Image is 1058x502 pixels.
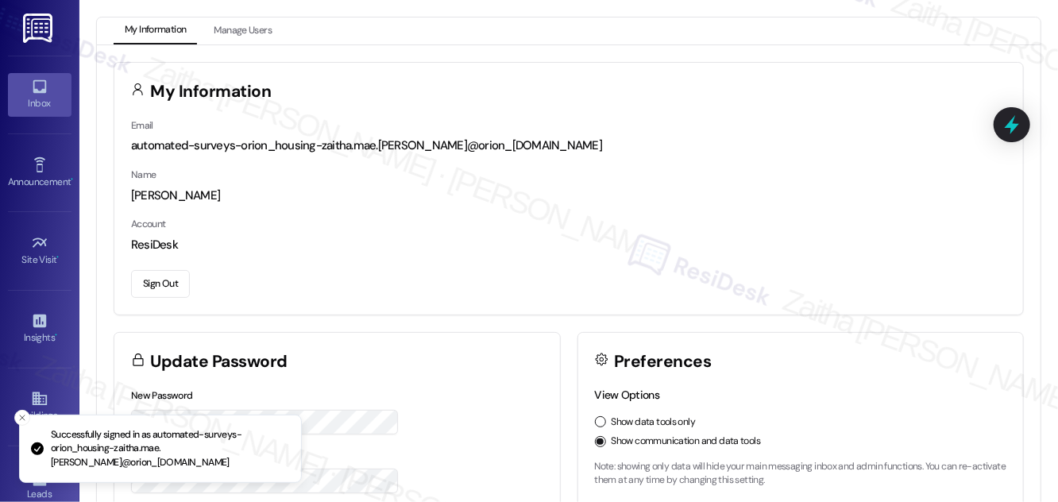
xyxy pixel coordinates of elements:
button: Sign Out [131,270,190,298]
button: Manage Users [203,17,283,44]
p: Note: showing only data will hide your main messaging inbox and admin functions. You can re-activ... [595,460,1007,488]
label: Account [131,218,166,230]
span: • [57,252,60,263]
button: My Information [114,17,197,44]
div: [PERSON_NAME] [131,187,1006,204]
a: Insights • [8,307,71,350]
label: Show data tools only [612,415,696,430]
img: ResiDesk Logo [23,14,56,43]
label: Show communication and data tools [612,434,761,449]
label: View Options [595,388,660,402]
a: Buildings [8,385,71,428]
div: automated-surveys-orion_housing-zaitha.mae.[PERSON_NAME]@orion_[DOMAIN_NAME] [131,137,1006,154]
label: New Password [131,389,193,402]
h3: My Information [151,83,272,100]
label: Name [131,168,156,181]
a: Inbox [8,73,71,116]
h3: Preferences [614,353,711,370]
span: • [55,330,57,341]
h3: Update Password [151,353,288,370]
p: Successfully signed in as automated-surveys-orion_housing-zaitha.mae.[PERSON_NAME]@orion_[DOMAIN_... [51,428,288,470]
div: ResiDesk [131,237,1006,253]
a: Site Visit • [8,230,71,272]
label: Email [131,119,153,132]
span: • [71,174,73,185]
button: Close toast [14,410,30,426]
